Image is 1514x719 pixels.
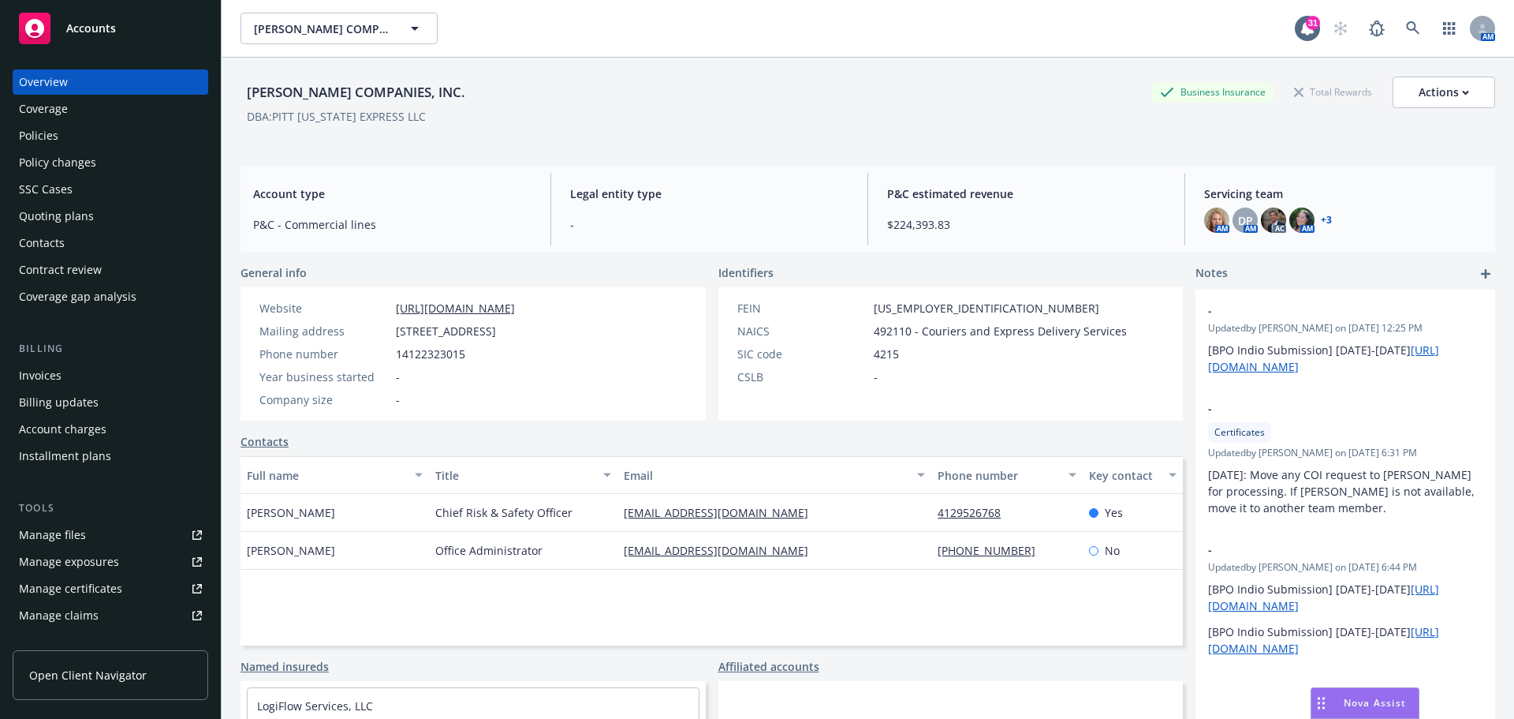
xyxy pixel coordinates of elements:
div: Drag to move [1311,688,1331,718]
div: Billing [13,341,208,357]
div: Manage certificates [19,576,122,601]
span: Office Administrator [435,542,543,559]
button: Actions [1393,77,1495,108]
a: [EMAIL_ADDRESS][DOMAIN_NAME] [624,505,821,520]
div: Title [435,467,594,484]
span: General info [241,264,307,281]
a: Contract review [13,257,208,283]
span: Chief Risk & Safety Officer [435,504,572,521]
img: photo [1261,208,1286,233]
a: Billing updates [13,390,208,415]
a: Manage BORs [13,630,208,655]
a: Account charges [13,417,208,442]
span: Open Client Navigator [29,667,147,683]
div: Actions [1419,77,1469,107]
div: Coverage [19,96,68,122]
button: Key contact [1083,456,1183,494]
a: LogiFlow Services, LLC [257,698,373,713]
div: 31 [1306,16,1320,30]
span: - [874,369,878,385]
div: Full name [247,467,405,484]
div: Manage BORs [19,630,93,655]
a: Manage certificates [13,576,208,601]
div: Year business started [259,369,390,385]
div: CSLB [737,369,867,385]
span: P&C estimated revenue [887,185,1165,202]
div: Website [259,300,390,316]
div: SIC code [737,346,867,362]
div: Policies [19,123,58,148]
a: add [1476,264,1495,283]
div: Invoices [19,363,62,388]
span: [PERSON_NAME] [247,542,335,559]
span: Yes [1105,504,1123,521]
a: Report a Bug [1361,13,1393,44]
button: Nova Assist [1311,687,1419,719]
div: Manage exposures [19,549,119,575]
div: Company size [259,391,390,408]
div: -CertificatesUpdatedby [PERSON_NAME] on [DATE] 6:31 PM[DATE]: Move any COI request to [PERSON_NAM... [1195,388,1495,529]
span: DP [1238,212,1253,229]
div: Contacts [19,230,65,256]
span: - [396,369,400,385]
span: [PERSON_NAME] COMPANIES, INC. [254,21,390,37]
div: Account charges [19,417,106,442]
span: Nova Assist [1344,696,1406,710]
button: [PERSON_NAME] COMPANIES, INC. [241,13,438,44]
div: Installment plans [19,444,111,469]
div: Email [624,467,908,484]
span: [US_EMPLOYER_IDENTIFICATION_NUMBER] [874,300,1099,316]
button: Title [429,456,617,494]
div: Contract review [19,257,102,283]
img: photo [1204,208,1229,233]
a: +3 [1321,215,1332,225]
a: Search [1397,13,1429,44]
a: Accounts [13,6,208,51]
div: DBA: PITT [US_STATE] EXPRESS LLC [247,108,426,125]
a: SSC Cases [13,177,208,202]
div: -Updatedby [PERSON_NAME] on [DATE] 12:25 PM[BPO Indio Submission] [DATE]-[DATE][URL][DOMAIN_NAME] [1195,290,1495,388]
span: [PERSON_NAME] [247,504,335,521]
a: Contacts [241,433,289,450]
span: [STREET_ADDRESS] [396,323,496,339]
a: Coverage [13,96,208,122]
div: NAICS [737,323,867,339]
div: Coverage gap analysis [19,284,136,309]
div: -Updatedby [PERSON_NAME] on [DATE] 6:44 PM[BPO Indio Submission] [DATE]-[DATE][URL][DOMAIN_NAME][... [1195,529,1495,669]
span: No [1105,542,1120,559]
a: Coverage gap analysis [13,284,208,309]
div: Quoting plans [19,204,94,229]
a: 4129526768 [938,505,1013,520]
p: [BPO Indio Submission] [DATE]-[DATE] [1208,342,1482,375]
a: Start snowing [1325,13,1356,44]
span: Identifiers [718,264,774,281]
div: SSC Cases [19,177,73,202]
span: 4215 [874,346,899,362]
div: Phone number [259,346,390,362]
div: Overview [19,69,68,95]
div: Billing updates [19,390,99,415]
a: [PHONE_NUMBER] [938,543,1048,558]
a: Quoting plans [13,204,208,229]
span: [DATE]: Move any COI request to [PERSON_NAME] for processing. If [PERSON_NAME] is not available, ... [1208,467,1478,515]
div: Key contact [1089,467,1159,484]
a: Manage claims [13,603,208,628]
a: [URL][DOMAIN_NAME] [396,301,515,316]
span: Certificates [1214,425,1265,440]
div: Business Insurance [1152,82,1273,102]
span: Updated by [PERSON_NAME] on [DATE] 12:25 PM [1208,321,1482,335]
a: Affiliated accounts [718,658,819,675]
div: Manage files [19,522,86,548]
div: Manage claims [19,603,99,628]
span: Notes [1195,264,1228,283]
span: 492110 - Couriers and Express Delivery Services [874,323,1127,339]
button: Phone number [931,456,1082,494]
span: Updated by [PERSON_NAME] on [DATE] 6:44 PM [1208,560,1482,575]
div: Mailing address [259,323,390,339]
a: Overview [13,69,208,95]
span: $224,393.83 [887,216,1165,233]
span: - [570,216,848,233]
a: Manage files [13,522,208,548]
div: Total Rewards [1286,82,1380,102]
button: Email [617,456,931,494]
